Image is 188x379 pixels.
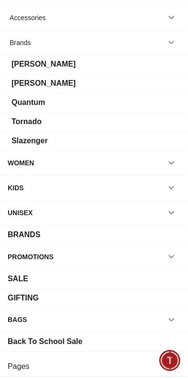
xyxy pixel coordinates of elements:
[8,155,34,172] div: WOMEN
[78,302,177,313] span: Track your Shipment (Beta)
[8,249,54,266] div: PROMOTIONS
[10,9,46,26] div: Accessories
[22,255,80,272] div: New Enquiry
[138,258,177,269] span: Exchanges
[8,337,82,348] div: Back To School Sale
[12,78,76,90] div: [PERSON_NAME]
[48,10,133,19] div: [PERSON_NAME]
[13,280,92,291] span: Nearest Store Locator
[8,293,39,304] div: GIFTING
[103,277,183,294] div: Request a callback
[8,312,27,329] div: BAGS
[12,97,45,109] div: Quantum
[126,238,150,244] span: 05:40 PM
[8,230,40,241] div: BRANDS
[84,255,127,272] div: Services
[109,280,177,291] span: Request a callback
[14,210,144,241] span: Hello! I'm your Time House Watches Support Assistant. How can I assist you [DATE]?
[7,192,188,202] div: [PERSON_NAME]
[164,5,183,24] em: Minimize
[160,351,181,372] div: Chat Widget
[5,5,24,24] em: Back
[28,258,73,269] span: New Enquiry
[8,205,33,222] div: UNISEX
[10,34,31,51] div: Brands
[132,255,183,272] div: Exchanges
[12,59,76,70] div: [PERSON_NAME]
[12,136,48,147] div: Slazenger
[8,180,23,197] div: KIDS
[27,6,43,23] img: Profile picture of Zoe
[91,258,121,269] span: Services
[72,299,183,316] div: Track your Shipment (Beta)
[7,277,98,294] div: Nearest Store Locator
[8,274,28,285] div: SALE
[12,116,42,128] div: Tornado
